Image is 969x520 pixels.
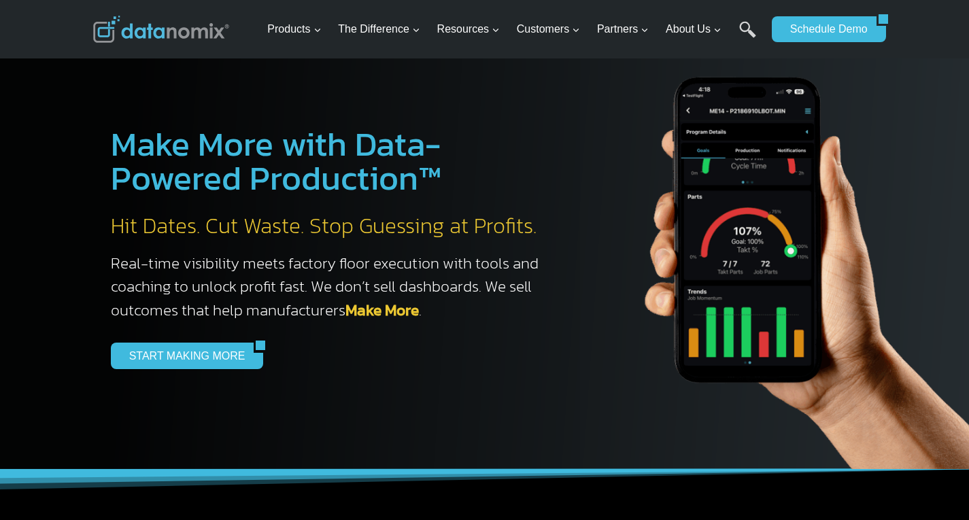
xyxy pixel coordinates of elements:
nav: Primary Navigation [262,7,765,52]
h2: Hit Dates. Cut Waste. Stop Guessing at Profits. [111,212,553,241]
h3: Real-time visibility meets factory floor execution with tools and coaching to unlock profit fast.... [111,252,553,322]
span: Products [267,20,321,38]
span: Customers [517,20,580,38]
a: START MAKING MORE [111,343,254,368]
span: The Difference [338,20,420,38]
a: Schedule Demo [772,16,877,42]
iframe: Popup CTA [7,279,225,513]
a: Search [739,21,756,52]
span: Resources [437,20,500,38]
h1: Make More with Data-Powered Production™ [111,127,553,195]
span: Partners [597,20,649,38]
span: About Us [666,20,721,38]
a: Make More [345,298,419,322]
img: Datanomix [93,16,229,43]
